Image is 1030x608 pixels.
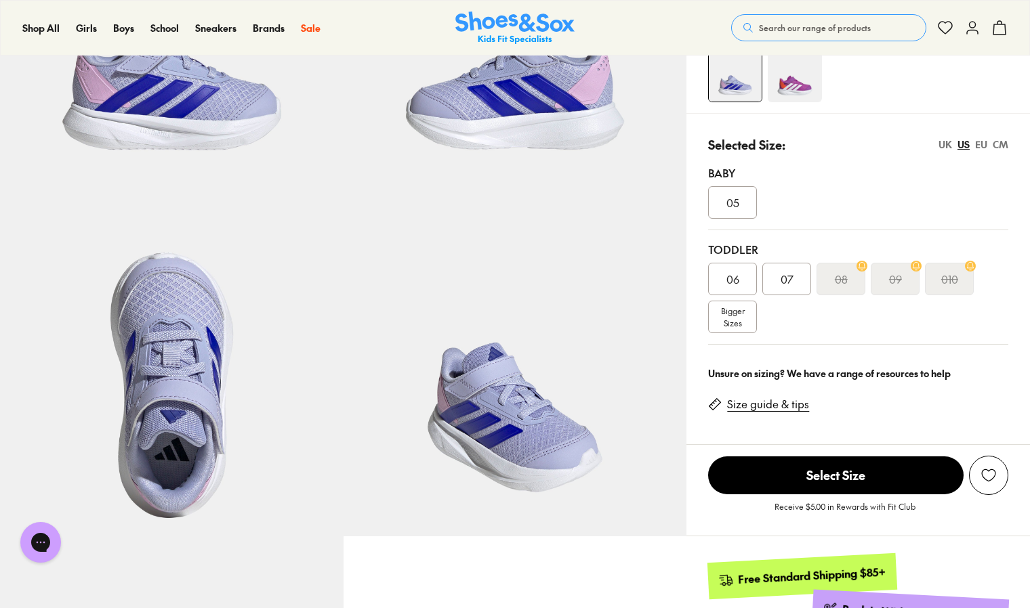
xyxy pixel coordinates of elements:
a: Brands [253,21,285,35]
img: 4-545935_1 [768,48,822,102]
span: 05 [726,194,739,211]
a: Size guide & tips [727,397,809,412]
span: 06 [726,271,739,287]
div: Toddler [708,241,1008,257]
a: Shoes & Sox [455,12,575,45]
p: Receive $5.00 in Rewards with Fit Club [775,500,915,525]
div: Free Standard Shipping $85+ [738,564,886,586]
img: 7-524413_1 [344,194,687,537]
div: Baby [708,165,1008,181]
div: UK [939,137,952,152]
a: Sneakers [195,21,236,35]
div: US [957,137,970,152]
a: Boys [113,21,134,35]
a: Girls [76,21,97,35]
span: 07 [781,271,794,287]
img: SNS_Logo_Responsive.svg [455,12,575,45]
span: Bigger Sizes [721,305,745,329]
button: Add to Wishlist [969,456,1008,495]
iframe: Gorgias live chat messenger [14,517,68,567]
a: Free Standard Shipping $85+ [707,553,897,599]
span: Search our range of products [759,22,871,34]
button: Select Size [708,456,964,495]
div: Unsure on sizing? We have a range of resources to help [708,366,1008,381]
s: 09 [889,271,902,287]
s: 010 [941,271,958,287]
div: EU [975,137,987,152]
span: Select Size [708,456,964,494]
s: 08 [835,271,848,287]
a: School [150,21,179,35]
a: Sale [301,21,321,35]
img: 4-524410_1 [709,49,762,102]
p: Selected Size: [708,135,785,154]
a: Shop All [22,21,60,35]
button: Search our range of products [731,14,926,41]
div: CM [993,137,1008,152]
